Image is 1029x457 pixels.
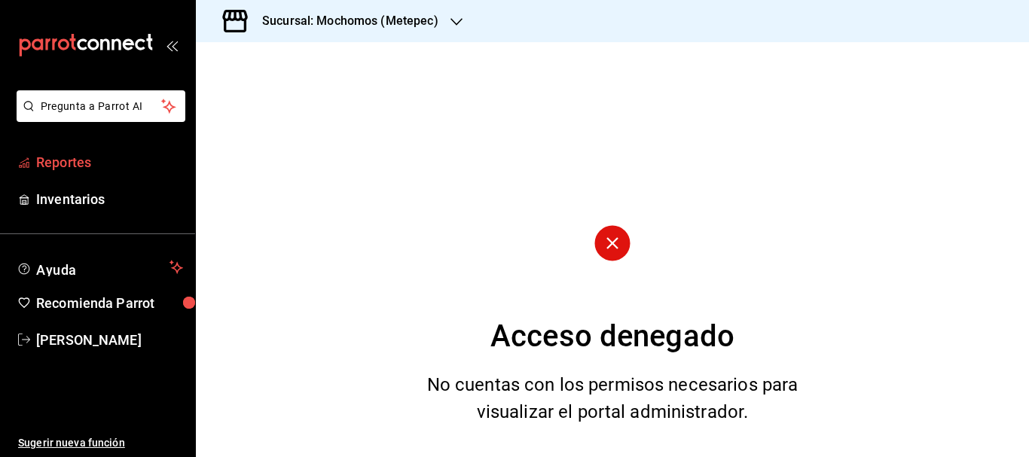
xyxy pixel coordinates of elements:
[11,109,185,125] a: Pregunta a Parrot AI
[36,330,183,350] span: [PERSON_NAME]
[18,435,183,451] span: Sugerir nueva función
[490,314,734,359] div: Acceso denegado
[166,39,178,51] button: open_drawer_menu
[36,152,183,172] span: Reportes
[250,12,438,30] h3: Sucursal: Mochomos (Metepec)
[36,293,183,313] span: Recomienda Parrot
[408,371,817,425] div: No cuentas con los permisos necesarios para visualizar el portal administrador.
[36,258,163,276] span: Ayuda
[17,90,185,122] button: Pregunta a Parrot AI
[36,189,183,209] span: Inventarios
[41,99,162,114] span: Pregunta a Parrot AI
